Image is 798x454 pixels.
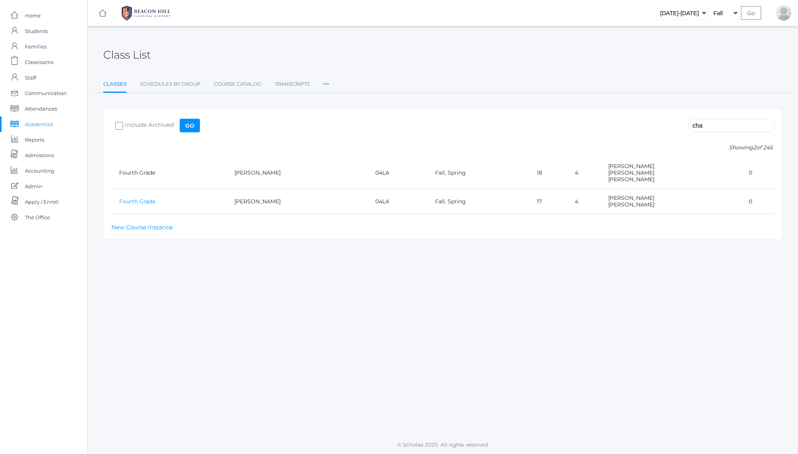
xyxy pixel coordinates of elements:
span: Include Archived [123,121,174,130]
span: Communication [25,85,67,101]
td: [PERSON_NAME] [227,157,368,189]
td: 4 [567,189,600,214]
a: 04LA [375,169,389,176]
td: Fall, Spring [427,157,529,189]
span: Reports [25,132,44,147]
a: Fourth Grade [119,169,155,176]
span: Classrooms [25,54,54,70]
td: [PERSON_NAME] [227,189,368,214]
span: Home [25,8,41,23]
a: Transcripts [275,76,310,92]
a: [PERSON_NAME] [608,163,654,170]
td: 4 [567,157,600,189]
a: New Course Instance [111,224,173,231]
a: 18 [537,169,542,176]
img: BHCALogos-05-308ed15e86a5a0abce9b8dd61676a3503ac9727e845dece92d48e8588c001991.png [117,3,175,23]
input: Go [180,119,200,132]
input: Filter by name [688,119,774,132]
a: 04LA [375,198,389,205]
a: Course Catalog [214,76,261,92]
span: 2 [753,144,756,151]
a: 17 [537,198,542,205]
input: Include Archived [115,122,123,130]
a: 0 [749,198,752,205]
p: © Scholae 2025. All rights reserved. [88,441,798,449]
a: [PERSON_NAME] [608,194,654,201]
span: The Office [25,210,50,225]
span: Students [25,23,48,39]
a: Schedules By Group [140,76,200,92]
a: Classes [103,76,127,93]
a: [PERSON_NAME] [608,176,654,183]
span: Admin [25,178,42,194]
span: Families [25,39,47,54]
td: Fall, Spring [427,189,529,214]
input: Go [741,6,761,20]
span: Attendances [25,101,57,116]
span: Academics [25,116,53,132]
span: Apply / Enroll [25,194,59,210]
span: Accounting [25,163,54,178]
h2: Class List [103,49,151,61]
a: 0 [749,169,752,176]
p: Showing of 245 [111,144,774,152]
a: Fourth Grade [119,198,155,205]
span: Admissions [25,147,54,163]
a: [PERSON_NAME] [608,201,654,208]
span: Staff [25,70,36,85]
a: [PERSON_NAME] [608,169,654,176]
div: Jason Roberts [776,5,791,21]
